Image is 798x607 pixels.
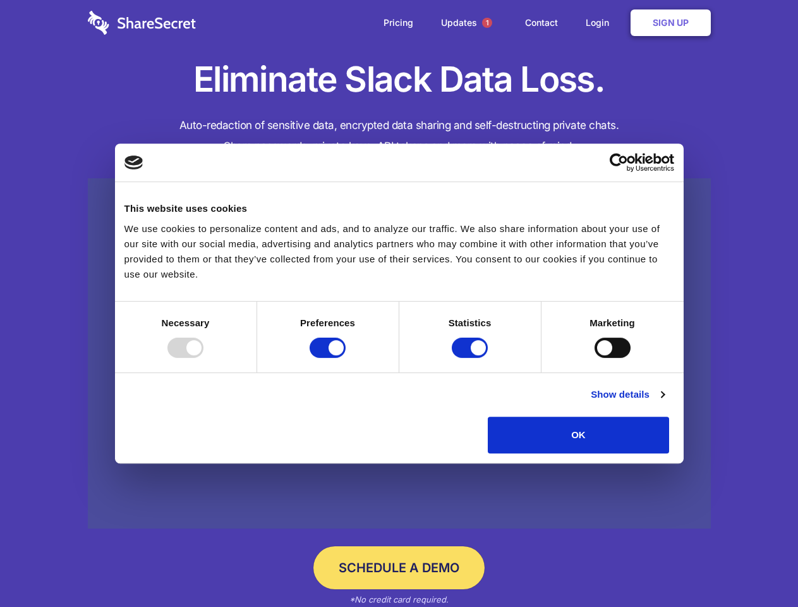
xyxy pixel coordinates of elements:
a: Login [573,3,628,42]
a: Contact [512,3,571,42]
strong: Necessary [162,317,210,328]
a: Schedule a Demo [313,546,485,589]
div: We use cookies to personalize content and ads, and to analyze our traffic. We also share informat... [124,221,674,282]
h1: Eliminate Slack Data Loss. [88,57,711,102]
a: Sign Up [631,9,711,36]
h4: Auto-redaction of sensitive data, encrypted data sharing and self-destructing private chats. Shar... [88,115,711,157]
a: Usercentrics Cookiebot - opens in a new window [564,153,674,172]
a: Wistia video thumbnail [88,178,711,529]
a: Pricing [371,3,426,42]
img: logo-wordmark-white-trans-d4663122ce5f474addd5e946df7df03e33cb6a1c49d2221995e7729f52c070b2.svg [88,11,196,35]
strong: Marketing [589,317,635,328]
span: 1 [482,18,492,28]
div: This website uses cookies [124,201,674,216]
strong: Preferences [300,317,355,328]
em: *No credit card required. [349,594,449,604]
button: OK [488,417,669,453]
a: Show details [591,387,664,402]
img: logo [124,156,143,169]
strong: Statistics [449,317,492,328]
